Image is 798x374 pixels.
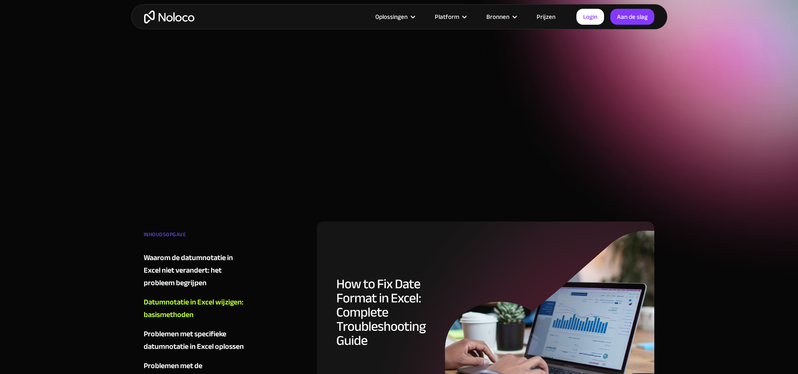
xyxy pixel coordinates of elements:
a: Waarom de datumnotatie in Excel niet verandert: het probleem begrijpen [144,252,245,289]
a: Login [576,9,604,25]
a: thuis [144,10,194,23]
div: Oplossingen [365,11,424,22]
font: Oplossingen [375,11,408,23]
a: Aan de slag [610,9,654,25]
font: Prijzen [537,11,555,23]
font: Login [583,11,597,23]
font: Bronnen [486,11,509,23]
div: Platform [424,11,476,22]
font: Problemen met specifieke datumnotatie in Excel oplossen [144,327,244,353]
font: Platform [435,11,459,23]
font: Datumnotatie in Excel wijzigen: basismethoden [144,295,243,322]
a: Datumnotatie in Excel wijzigen: basismethoden [144,296,245,321]
font: INHOUDSOPGAVE [144,230,186,240]
font: Waarom de datumnotatie in Excel niet verandert: het probleem begrijpen [144,251,233,290]
a: Prijzen [526,11,566,22]
div: Bronnen [476,11,526,22]
font: Aan de slag [617,11,648,23]
a: Problemen met specifieke datumnotatie in Excel oplossen [144,328,245,353]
